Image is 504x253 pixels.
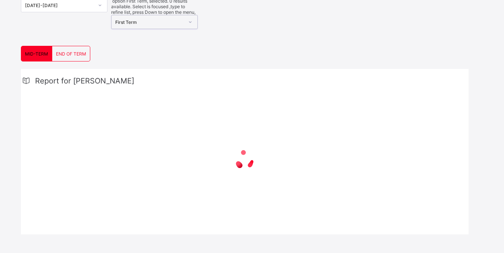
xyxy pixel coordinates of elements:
span: END OF TERM [56,51,86,57]
span: MID-TERM [25,51,48,57]
div: First Term [115,19,184,25]
div: [DATE]-[DATE] [25,3,94,8]
span: Report for [PERSON_NAME] [35,76,134,85]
